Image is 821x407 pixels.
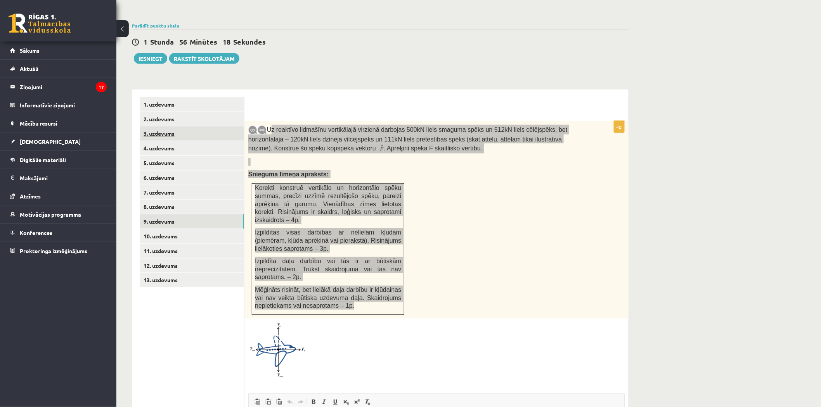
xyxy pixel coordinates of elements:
[341,397,352,407] a: Subscript
[263,397,274,407] a: Paste as plain text (Ctrl+Shift+V)
[319,397,330,407] a: Italic (Ctrl+I)
[134,53,167,64] button: Iesniegt
[169,53,239,64] a: Rakstīt skolotājam
[252,397,263,407] a: Paste (Ctrl+V)
[258,126,267,135] img: 9k=
[132,22,179,29] a: Parādīt punktu skalu
[9,14,71,33] a: Rīgas 1. Tālmācības vidusskola
[140,141,244,155] a: 4. uzdevums
[10,96,107,114] a: Informatīvie ziņojumi
[248,171,329,178] span: Snieguma līmeņa apraksts:
[20,78,107,96] legend: Ziņojumi
[295,397,306,407] a: Redo (Ctrl+Y)
[144,37,147,46] span: 1
[140,97,244,112] a: 1. uzdevums
[20,138,81,145] span: [DEMOGRAPHIC_DATA]
[8,8,368,16] body: Editor, wiswyg-editor-user-answer-47433895054540
[20,193,41,200] span: Atzīmes
[10,114,107,132] a: Mācību resursi
[284,397,295,407] a: Undo (Ctrl+Z)
[10,242,107,260] a: Proktoringa izmēģinājums
[252,108,255,111] img: Balts.png
[140,126,244,141] a: 3. uzdevums
[140,259,244,273] a: 12. uzdevums
[20,120,57,127] span: Mācību resursi
[248,126,258,135] img: 9k=
[255,229,401,252] span: Izpildītas visas darbības ar nelielām kļūdām (piemēram, kļūda aprēķinā vai pierakstā). Risinājums...
[140,273,244,287] a: 13. uzdevums
[179,37,187,46] span: 56
[274,397,284,407] a: Paste from Word
[352,397,362,407] a: Superscript
[10,78,107,96] a: Ziņojumi17
[10,60,107,78] a: Aktuāli
[10,41,107,59] a: Sākums
[248,322,307,378] img: 1.png
[140,214,244,229] a: 9. uzdevums
[223,37,230,46] span: 18
[255,286,401,309] span: Mēģināts risināt, bet lielākā daļa darbību ir kļūdainas vai nav veikta būtiska uzdevuma daļa. Ska...
[378,144,384,153] img: 2wECAwECAwECAwECAwECAwECAwECAwECAwECAwECAwECAwU7ICCOEjKeopOMkxG8wRCh6UqXdK6PEAwXIoqCIGrZjMEFQyQRP...
[10,224,107,241] a: Konferences
[10,187,107,205] a: Atzīmes
[362,397,373,407] a: Remove Format
[10,169,107,187] a: Maksājumi
[20,156,66,163] span: Digitālie materiāli
[20,211,81,218] span: Motivācijas programma
[233,37,266,46] span: Sekundes
[140,156,244,170] a: 5. uzdevums
[255,185,401,223] span: Korekti konstruē vertikālo un horizontālo spēku summas, precīzi uzzīmē rezultējošo spēku, pareizi...
[190,37,217,46] span: Minūtes
[330,397,341,407] a: Underline (Ctrl+U)
[614,121,625,133] p: 4p
[10,133,107,150] a: [DEMOGRAPHIC_DATA]
[140,200,244,214] a: 8. uzdevums
[308,397,319,407] a: Bold (Ctrl+B)
[140,244,244,258] a: 11. uzdevums
[20,247,87,254] span: Proktoringa izmēģinājums
[96,82,107,92] i: 17
[20,47,40,54] span: Sākums
[140,229,244,243] a: 10. uzdevums
[20,229,52,236] span: Konferences
[140,185,244,200] a: 7. uzdevums
[140,112,244,126] a: 2. uzdevums
[140,171,244,185] a: 6. uzdevums
[248,126,568,152] span: Uz reaktīvo lidmašīnu vertikālajā virzienā darbojas 500kN liels smaguma spēks un 512kN liels cēlē...
[20,65,38,72] span: Aktuāli
[10,205,107,223] a: Motivācijas programma
[20,169,107,187] legend: Maksājumi
[20,96,107,114] legend: Informatīvie ziņojumi
[255,258,401,280] span: Izpildīta daļa darbību vai tās ir ar būtiskām neprecizitātēm. Trūkst skaidrojuma vai tas nav sapr...
[384,145,482,152] span: . Aprēķini spēka F skaitlisko vērtību.
[150,37,174,46] span: Stunda
[10,151,107,169] a: Digitālie materiāli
